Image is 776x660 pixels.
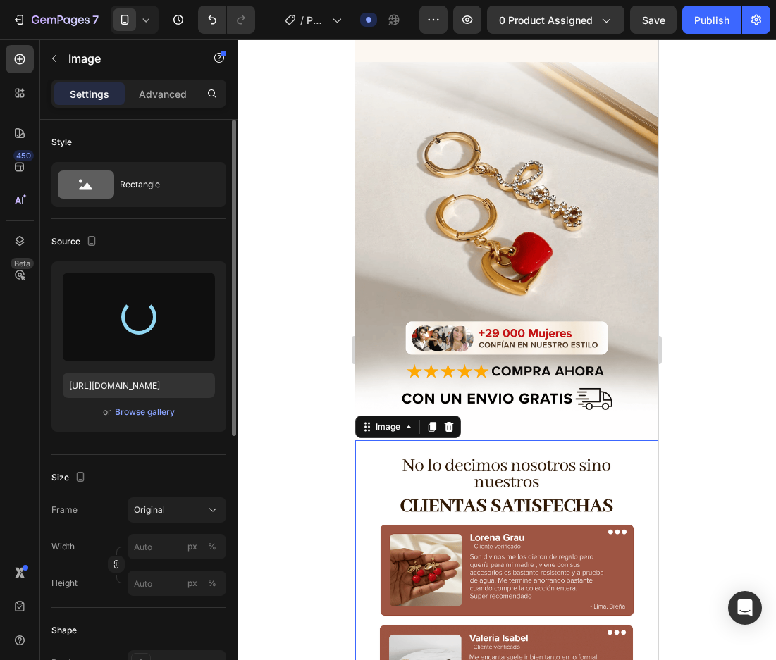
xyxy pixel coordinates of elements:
div: Shape [51,624,77,637]
button: px [204,575,221,592]
span: Save [642,14,665,26]
div: Publish [694,13,729,27]
label: Width [51,540,75,553]
div: Open Intercom Messenger [728,591,762,625]
button: Original [128,497,226,523]
iframe: Design area [355,39,658,660]
div: Source [51,232,100,251]
div: 450 [13,150,34,161]
div: % [208,577,216,590]
div: % [208,540,216,553]
input: px% [128,571,226,596]
label: Height [51,577,78,590]
button: Browse gallery [114,405,175,419]
div: Beta [11,258,34,269]
input: px% [128,534,226,559]
span: Original [134,504,165,516]
button: Publish [682,6,741,34]
div: Rectangle [120,168,206,201]
button: Save [630,6,677,34]
p: Advanced [139,87,187,101]
p: Image [68,50,188,67]
span: PENDIENTES PARIS LOVE [307,13,326,27]
div: Browse gallery [115,406,175,418]
span: 0 product assigned [499,13,593,27]
button: px [204,538,221,555]
button: 0 product assigned [487,6,624,34]
input: https://example.com/image.jpg [63,373,215,398]
button: % [184,538,201,555]
span: or [103,404,111,421]
label: Frame [51,504,78,516]
button: 7 [6,6,105,34]
p: Settings [70,87,109,101]
div: Style [51,136,72,149]
div: px [187,540,197,553]
p: 7 [92,11,99,28]
div: Undo/Redo [198,6,255,34]
div: Size [51,468,89,487]
div: px [187,577,197,590]
span: / [300,13,304,27]
button: % [184,575,201,592]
